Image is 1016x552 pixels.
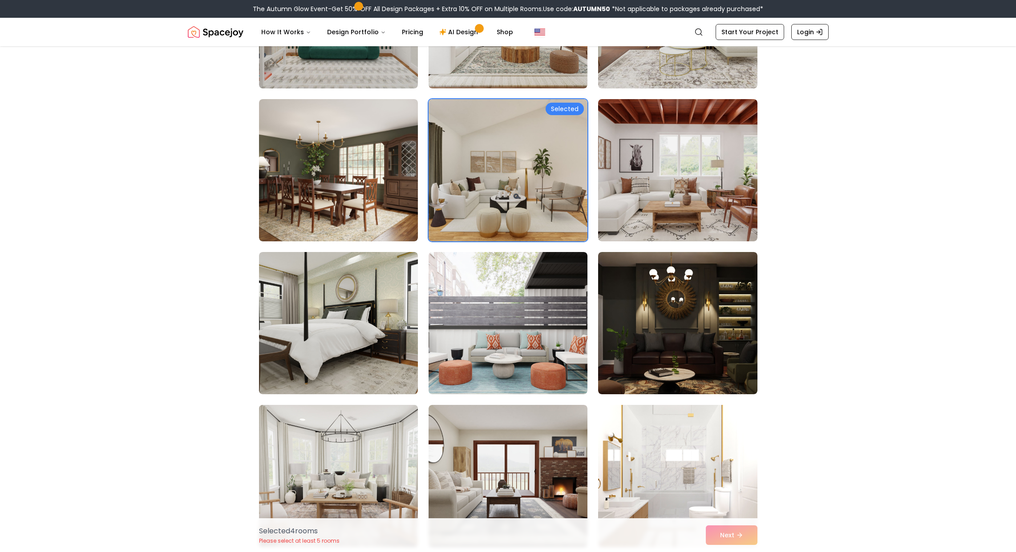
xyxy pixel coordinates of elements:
[716,24,784,40] a: Start Your Project
[598,252,757,394] img: Room room-36
[320,23,393,41] button: Design Portfolio
[259,526,340,536] p: Selected 4 room s
[254,23,520,41] nav: Main
[543,4,610,13] span: Use code:
[429,405,587,547] img: Room room-38
[395,23,430,41] a: Pricing
[259,537,340,544] p: Please select at least 5 rooms
[791,24,829,40] a: Login
[253,4,763,13] div: The Autumn Glow Event-Get 50% OFF All Design Packages + Extra 10% OFF on Multiple Rooms.
[546,103,584,115] div: Selected
[429,99,587,241] img: Room room-32
[188,23,243,41] a: Spacejoy
[429,252,587,394] img: Room room-35
[610,4,763,13] span: *Not applicable to packages already purchased*
[534,27,545,37] img: United States
[432,23,488,41] a: AI Design
[490,23,520,41] a: Shop
[259,99,418,241] img: Room room-31
[188,23,243,41] img: Spacejoy Logo
[598,99,757,241] img: Room room-33
[598,405,757,547] img: Room room-39
[255,401,422,551] img: Room room-37
[573,4,610,13] b: AUTUMN50
[188,18,829,46] nav: Global
[259,252,418,394] img: Room room-34
[254,23,318,41] button: How It Works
